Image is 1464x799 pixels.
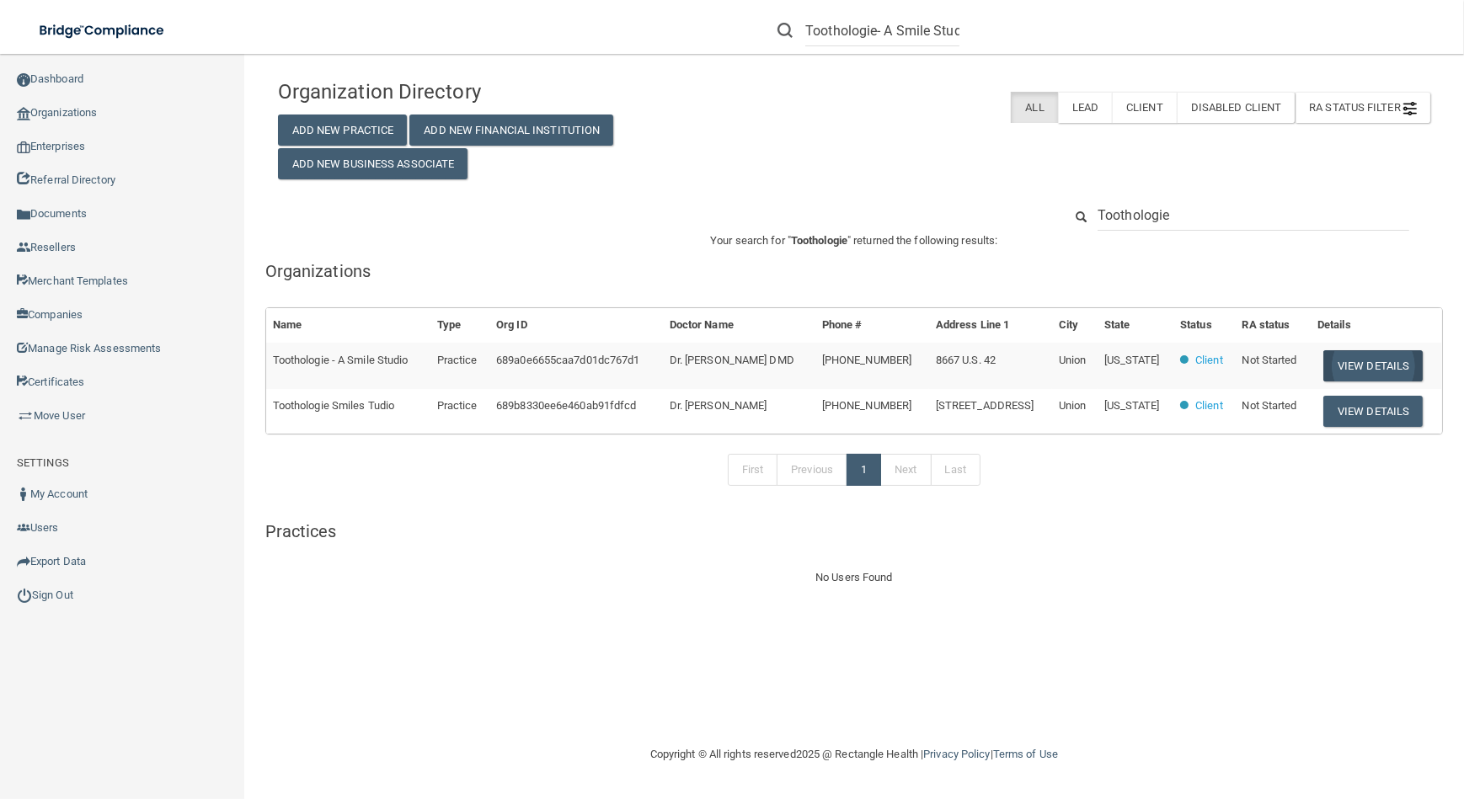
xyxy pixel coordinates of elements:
[17,453,69,473] label: SETTINGS
[880,454,931,486] a: Next
[993,748,1058,760] a: Terms of Use
[1311,308,1442,343] th: Details
[265,231,1443,251] p: Your search for " " returned the following results:
[17,521,30,535] img: icon-users.e205127d.png
[17,588,32,603] img: ic_power_dark.7ecde6b1.png
[496,354,639,366] span: 689a0e6655caa7d01dc767d1
[670,354,794,366] span: Dr. [PERSON_NAME] DMD
[1059,354,1087,366] span: Union
[17,107,30,120] img: organization-icon.f8decf85.png
[670,399,767,412] span: Dr. [PERSON_NAME]
[777,23,793,38] img: ic-search.3b580494.png
[936,399,1034,412] span: [STREET_ADDRESS]
[1323,396,1423,427] button: View Details
[17,241,30,254] img: ic_reseller.de258add.png
[1242,354,1297,366] span: Not Started
[17,555,30,568] img: icon-export.b9366987.png
[663,308,815,343] th: Doctor Name
[409,115,613,146] button: Add New Financial Institution
[1195,350,1223,370] p: Client
[1403,102,1417,115] img: icon-filter@2x.21656d0b.png
[1104,399,1160,412] span: [US_STATE]
[923,748,990,760] a: Privacy Policy
[936,354,996,366] span: 8667 U.S. 42
[777,454,847,486] a: Previous
[822,399,911,412] span: [PHONE_NUMBER]
[1236,308,1311,343] th: RA status
[1323,350,1423,381] button: View Details
[1177,92,1296,123] label: Disabled Client
[278,115,408,146] button: Add New Practice
[17,141,30,153] img: enterprise.0d942306.png
[815,308,929,343] th: Phone #
[1112,92,1177,123] label: Client
[1195,396,1223,416] p: Client
[1098,308,1173,343] th: State
[805,15,959,46] input: Search
[17,487,30,501] img: ic_user_dark.df1a06c3.png
[430,308,489,343] th: Type
[489,308,663,343] th: Org ID
[17,73,30,87] img: ic_dashboard_dark.d01f4a41.png
[1059,399,1087,412] span: Union
[728,454,778,486] a: First
[1098,200,1409,231] input: Search
[17,208,30,221] img: icon-documents.8dae5593.png
[1058,92,1112,123] label: Lead
[929,308,1052,343] th: Address Line 1
[273,354,409,366] span: Toothologie - A Smile Studio
[847,454,881,486] a: 1
[278,81,645,103] h4: Organization Directory
[1242,399,1297,412] span: Not Started
[1011,92,1057,123] label: All
[547,727,1162,781] div: Copyright © All rights reserved 2025 @ Rectangle Health | |
[791,234,847,247] span: Toothologie
[1173,308,1235,343] th: Status
[496,399,636,412] span: 689b8330ee6e460ab91fdfcd
[822,354,911,366] span: [PHONE_NUMBER]
[25,13,180,48] img: bridge_compliance_login_screen.278c3ca4.svg
[437,354,478,366] span: Practice
[265,262,1443,280] h5: Organizations
[1052,308,1098,343] th: City
[265,567,1443,588] div: No Users Found
[17,407,34,424] img: briefcase.64adab9b.png
[265,522,1443,541] h5: Practices
[278,148,468,179] button: Add New Business Associate
[1309,101,1417,114] span: RA Status Filter
[266,308,430,343] th: Name
[931,454,980,486] a: Last
[273,399,394,412] span: Toothologie Smiles Tudio
[437,399,478,412] span: Practice
[1104,354,1160,366] span: [US_STATE]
